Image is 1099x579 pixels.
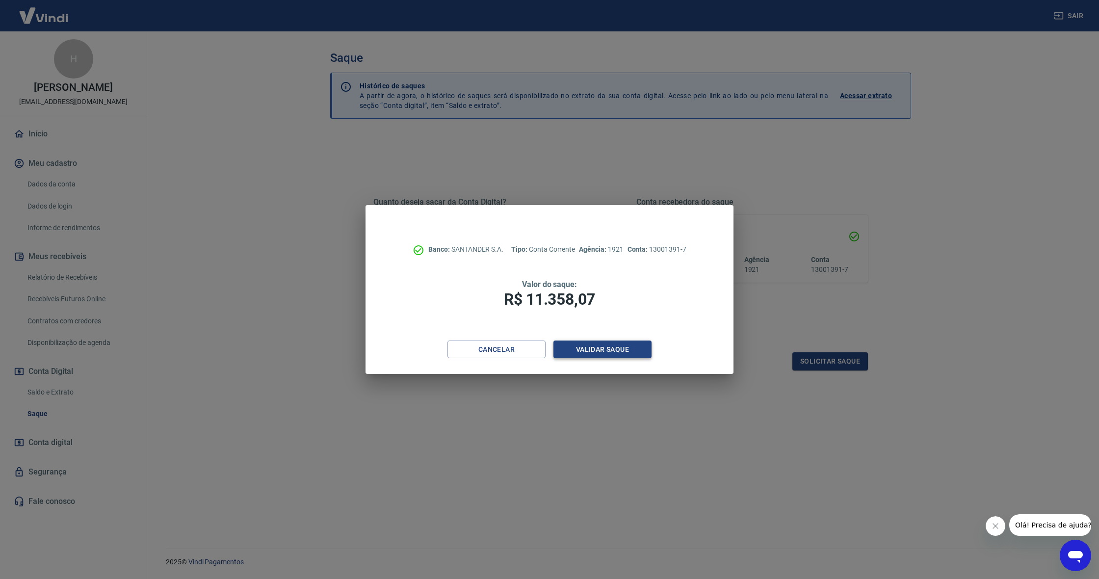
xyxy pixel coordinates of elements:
button: Cancelar [447,341,546,359]
button: Validar saque [553,341,652,359]
span: Valor do saque: [522,280,577,289]
span: Agência: [579,245,608,253]
span: Olá! Precisa de ajuda? [6,7,82,15]
p: 1921 [579,244,623,255]
iframe: Mensagem da empresa [1009,514,1091,536]
iframe: Botão para abrir a janela de mensagens [1060,540,1091,571]
span: Tipo: [511,245,529,253]
p: SANTANDER S.A. [428,244,503,255]
iframe: Fechar mensagem [986,516,1005,536]
span: Banco: [428,245,451,253]
p: Conta Corrente [511,244,575,255]
span: Conta: [628,245,650,253]
span: R$ 11.358,07 [504,290,595,309]
p: 13001391-7 [628,244,686,255]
